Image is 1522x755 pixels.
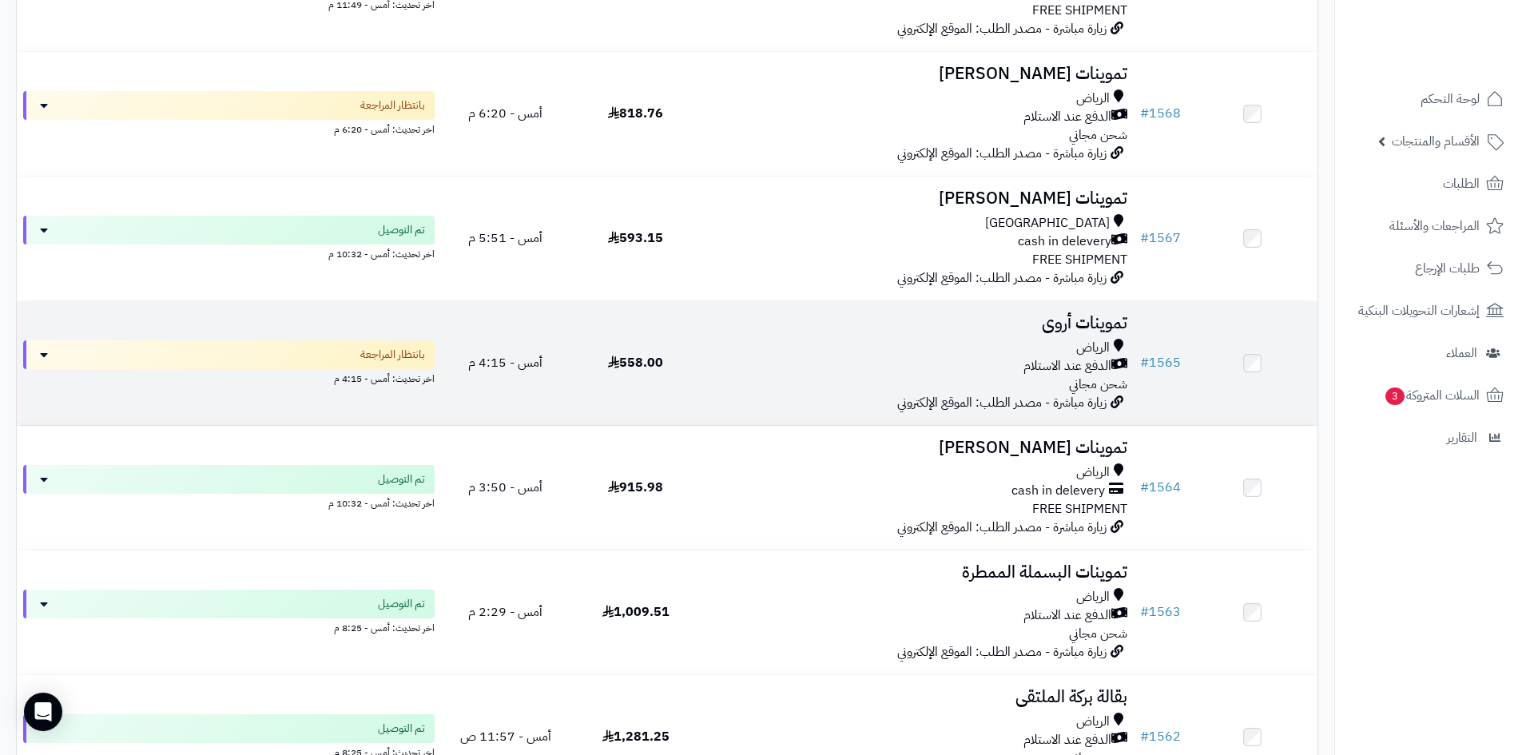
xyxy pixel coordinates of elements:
span: تم التوصيل [378,721,425,737]
span: [GEOGRAPHIC_DATA] [985,214,1110,232]
span: 818.76 [608,104,663,123]
span: شحن مجاني [1069,624,1127,643]
div: اخر تحديث: أمس - 4:15 م [23,369,435,386]
a: لوحة التحكم [1345,80,1512,118]
span: أمس - 4:15 م [468,353,542,372]
span: العملاء [1446,342,1477,364]
span: زيارة مباشرة - مصدر الطلب: الموقع الإلكتروني [897,393,1107,412]
div: اخر تحديث: أمس - 6:20 م [23,120,435,137]
span: لوحة التحكم [1421,88,1480,110]
span: 558.00 [608,353,663,372]
span: FREE SHIPMENT [1032,1,1127,20]
a: السلات المتروكة3 [1345,376,1512,415]
span: 593.15 [608,228,663,248]
a: #1565 [1140,353,1181,372]
a: إشعارات التحويلات البنكية [1345,292,1512,330]
span: التقارير [1447,427,1477,449]
span: 1,281.25 [602,727,670,746]
span: أمس - 3:50 م [468,478,542,497]
span: الدفع عند الاستلام [1023,731,1111,749]
span: الرياض [1076,339,1110,357]
span: الدفع عند الاستلام [1023,606,1111,625]
span: # [1140,727,1149,746]
img: logo-2.png [1413,38,1507,71]
span: FREE SHIPMENT [1032,499,1127,519]
span: # [1140,602,1149,622]
span: الرياض [1076,713,1110,731]
span: طلبات الإرجاع [1415,257,1480,280]
span: شحن مجاني [1069,125,1127,145]
span: زيارة مباشرة - مصدر الطلب: الموقع الإلكتروني [897,19,1107,38]
span: أمس - 5:51 م [468,228,542,248]
span: FREE SHIPMENT [1032,250,1127,269]
span: شحن مجاني [1069,375,1127,394]
span: الطلبات [1443,173,1480,195]
h3: تموينات البسملة الممطرة [707,563,1127,582]
a: المراجعات والأسئلة [1345,207,1512,245]
span: الرياض [1076,588,1110,606]
span: زيارة مباشرة - مصدر الطلب: الموقع الإلكتروني [897,144,1107,163]
span: الأقسام والمنتجات [1392,130,1480,153]
span: الرياض [1076,463,1110,482]
a: التقارير [1345,419,1512,457]
span: الدفع عند الاستلام [1023,357,1111,376]
a: العملاء [1345,334,1512,372]
span: أمس - 6:20 م [468,104,542,123]
span: تم التوصيل [378,596,425,612]
span: المراجعات والأسئلة [1389,215,1480,237]
a: #1567 [1140,228,1181,248]
span: cash in delevery [1011,482,1105,500]
span: cash in delevery [1018,232,1111,251]
span: زيارة مباشرة - مصدر الطلب: الموقع الإلكتروني [897,642,1107,662]
div: Open Intercom Messenger [24,693,62,731]
span: # [1140,228,1149,248]
a: #1562 [1140,727,1181,746]
div: اخر تحديث: أمس - 10:32 م [23,244,435,261]
span: # [1140,353,1149,372]
span: أمس - 11:57 ص [460,727,551,746]
span: بانتظار المراجعة [360,97,425,113]
span: بانتظار المراجعة [360,347,425,363]
span: تم التوصيل [378,222,425,238]
div: اخر تحديث: أمس - 10:32 م [23,494,435,511]
span: تم التوصيل [378,471,425,487]
h3: تموينات أروى [707,314,1127,332]
span: زيارة مباشرة - مصدر الطلب: الموقع الإلكتروني [897,518,1107,537]
span: السلات المتروكة [1384,384,1480,407]
a: #1563 [1140,602,1181,622]
span: أمس - 2:29 م [468,602,542,622]
span: 915.98 [608,478,663,497]
h3: تموينات [PERSON_NAME] [707,65,1127,83]
span: زيارة مباشرة - مصدر الطلب: الموقع الإلكتروني [897,268,1107,288]
h3: تموينات [PERSON_NAME] [707,189,1127,208]
a: #1564 [1140,478,1181,497]
span: 1,009.51 [602,602,670,622]
span: الرياض [1076,89,1110,108]
span: # [1140,478,1149,497]
a: طلبات الإرجاع [1345,249,1512,288]
span: 3 [1385,387,1405,405]
a: الطلبات [1345,165,1512,203]
h3: تموينات [PERSON_NAME] [707,439,1127,457]
span: الدفع عند الاستلام [1023,108,1111,126]
a: #1568 [1140,104,1181,123]
span: إشعارات التحويلات البنكية [1358,300,1480,322]
div: اخر تحديث: أمس - 8:25 م [23,618,435,635]
span: # [1140,104,1149,123]
h3: بقالة بركة الملتقى [707,688,1127,706]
